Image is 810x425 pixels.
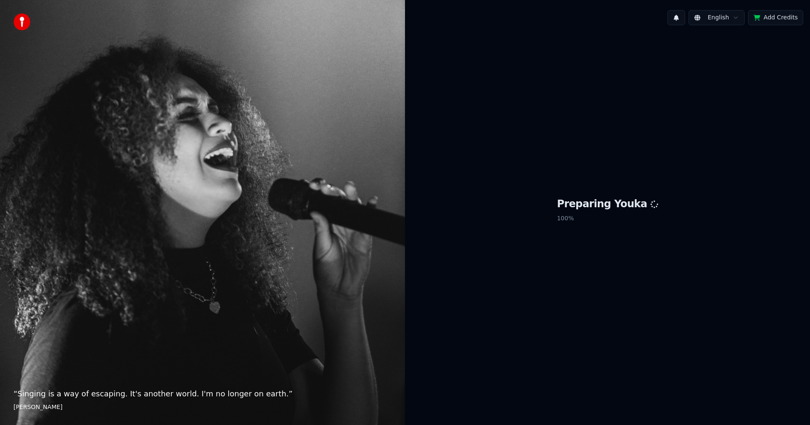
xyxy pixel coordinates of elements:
footer: [PERSON_NAME] [13,403,391,412]
button: Add Credits [748,10,803,25]
p: 100 % [557,211,658,226]
img: youka [13,13,30,30]
p: “ Singing is a way of escaping. It's another world. I'm no longer on earth. ” [13,388,391,400]
h1: Preparing Youka [557,198,658,211]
